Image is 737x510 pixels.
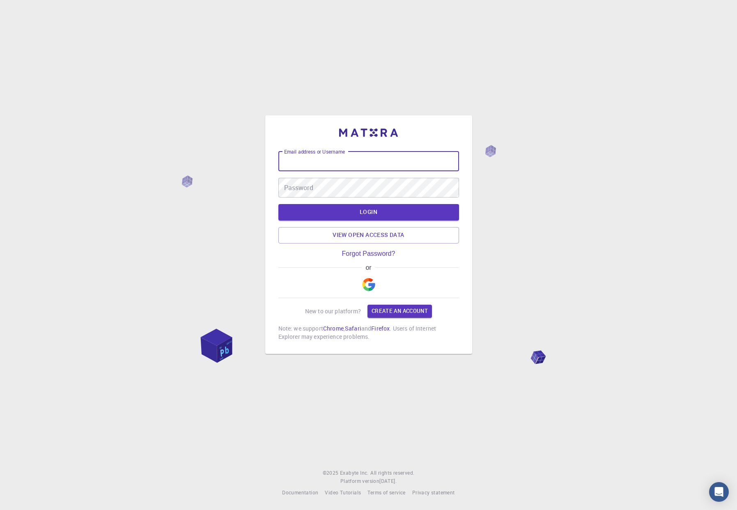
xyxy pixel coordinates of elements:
[370,469,414,477] span: All rights reserved.
[305,307,361,315] p: New to our platform?
[278,204,459,221] button: LOGIN
[340,477,379,485] span: Platform version
[412,489,455,496] span: Privacy statement
[282,489,318,496] span: Documentation
[362,264,375,271] span: or
[340,469,369,477] a: Exabyte Inc.
[278,324,459,341] p: Note: we support , and . Users of Internet Explorer may experience problems.
[325,489,361,497] a: Video Tutorials
[282,489,318,497] a: Documentation
[371,324,390,332] a: Firefox
[278,227,459,244] a: View open access data
[345,324,361,332] a: Safari
[323,469,340,477] span: © 2025
[362,278,375,291] img: Google
[340,469,369,476] span: Exabyte Inc.
[379,477,397,485] a: [DATE].
[325,489,361,496] span: Video Tutorials
[323,324,344,332] a: Chrome
[412,489,455,497] a: Privacy statement
[709,482,729,502] div: Open Intercom Messenger
[367,305,432,318] a: Create an account
[367,489,405,496] span: Terms of service
[342,250,395,257] a: Forgot Password?
[379,478,397,484] span: [DATE] .
[367,489,405,497] a: Terms of service
[284,148,345,155] label: Email address or Username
